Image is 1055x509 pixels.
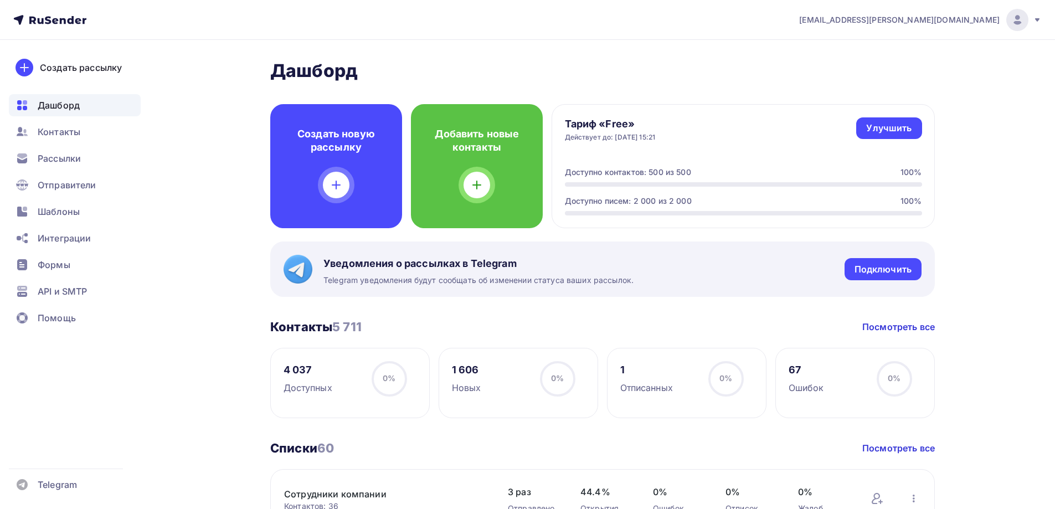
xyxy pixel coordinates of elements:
h4: Создать новую рассылку [288,127,384,154]
div: Подключить [855,263,912,276]
span: 0% [888,373,900,383]
span: 0% [725,485,776,498]
a: Посмотреть все [862,441,935,455]
a: Посмотреть все [862,320,935,333]
span: Шаблоны [38,205,80,218]
div: Ошибок [789,381,824,394]
div: Создать рассылку [40,61,122,74]
h2: Дашборд [270,60,935,82]
span: [EMAIL_ADDRESS][PERSON_NAME][DOMAIN_NAME] [799,14,1000,25]
span: Контакты [38,125,80,138]
span: Рассылки [38,152,81,165]
span: Формы [38,258,70,271]
div: Отписанных [620,381,673,394]
div: 4 037 [284,363,332,377]
div: 1 606 [452,363,481,377]
span: 3 раз [508,485,558,498]
div: 1 [620,363,673,377]
span: 0% [719,373,732,383]
div: Доступно писем: 2 000 из 2 000 [565,196,692,207]
div: Улучшить [866,122,912,135]
div: 67 [789,363,824,377]
span: 44.4% [580,485,631,498]
a: Рассылки [9,147,141,169]
span: API и SMTP [38,285,87,298]
a: Сотрудники компании [284,487,472,501]
span: 0% [798,485,848,498]
div: Новых [452,381,481,394]
span: 0% [383,373,395,383]
span: Дашборд [38,99,80,112]
a: Дашборд [9,94,141,116]
h4: Тариф «Free» [565,117,656,131]
a: Шаблоны [9,200,141,223]
div: Доступно контактов: 500 из 500 [565,167,691,178]
a: Контакты [9,121,141,143]
div: 100% [900,167,922,178]
div: 100% [900,196,922,207]
span: Помощь [38,311,76,325]
a: Формы [9,254,141,276]
div: Действует до: [DATE] 15:21 [565,133,656,142]
span: Telegram уведомления будут сообщать об изменении статуса ваших рассылок. [323,275,634,286]
a: Отправители [9,174,141,196]
span: Интеграции [38,232,91,245]
div: Доступных [284,381,332,394]
h3: Списки [270,440,334,456]
h4: Добавить новые контакты [429,127,525,154]
span: Уведомления о рассылках в Telegram [323,257,634,270]
h3: Контакты [270,319,362,335]
span: Отправители [38,178,96,192]
a: [EMAIL_ADDRESS][PERSON_NAME][DOMAIN_NAME] [799,9,1042,31]
span: 60 [317,441,334,455]
span: 5 711 [332,320,362,334]
span: 0% [653,485,703,498]
span: Telegram [38,478,77,491]
span: 0% [551,373,564,383]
